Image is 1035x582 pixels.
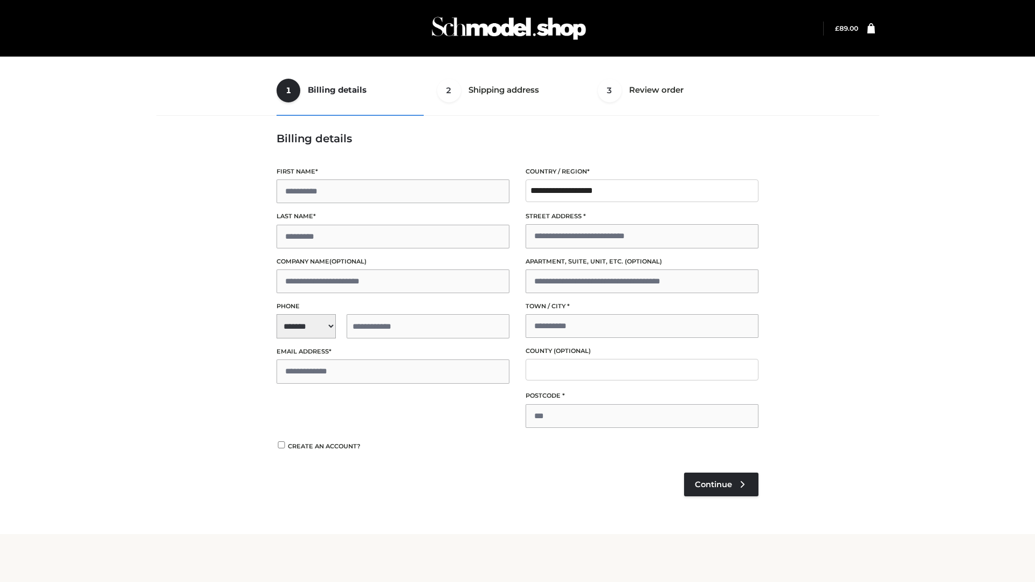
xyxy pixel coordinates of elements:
[277,441,286,448] input: Create an account?
[835,24,858,32] a: £89.00
[428,7,590,50] img: Schmodel Admin 964
[526,167,758,177] label: Country / Region
[288,442,361,450] span: Create an account?
[277,347,509,357] label: Email address
[554,347,591,355] span: (optional)
[526,346,758,356] label: County
[526,391,758,401] label: Postcode
[526,211,758,221] label: Street address
[684,473,758,496] a: Continue
[277,301,509,311] label: Phone
[277,132,758,145] h3: Billing details
[277,167,509,177] label: First name
[329,258,367,265] span: (optional)
[695,480,732,489] span: Continue
[277,211,509,221] label: Last name
[625,258,662,265] span: (optional)
[526,301,758,311] label: Town / City
[277,257,509,267] label: Company name
[526,257,758,267] label: Apartment, suite, unit, etc.
[835,24,858,32] bdi: 89.00
[835,24,839,32] span: £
